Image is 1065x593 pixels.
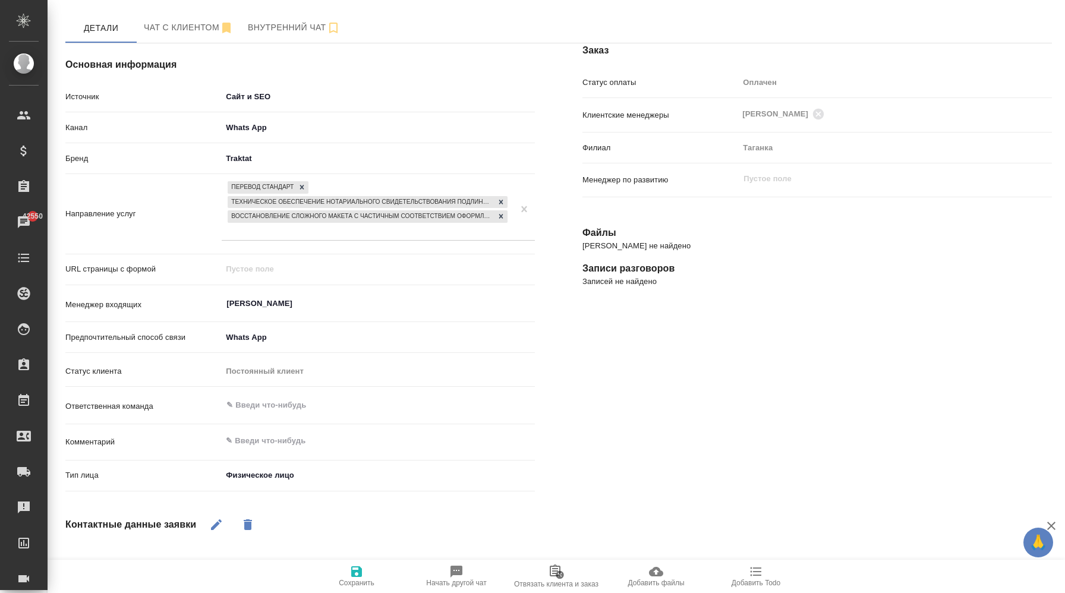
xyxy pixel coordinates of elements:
[582,43,1052,58] h4: Заказ
[1023,528,1053,557] button: 🙏
[222,465,430,485] div: Физическое лицо
[582,174,739,186] p: Менеджер по развитию
[426,579,486,587] span: Начать другой чат
[582,142,739,154] p: Филиал
[222,87,535,107] div: Сайт и SEO
[73,21,130,36] span: Детали
[582,109,739,121] p: Клиентские менеджеры
[65,91,222,103] p: Источник
[742,172,1024,186] input: Пустое поле
[222,118,535,138] div: Whats App
[739,72,1052,93] div: Оплачен
[326,21,341,35] svg: Подписаться
[582,276,1052,288] p: Записей не найдено
[407,560,506,593] button: Начать другой чат
[225,398,491,412] input: ✎ Введи что-нибудь
[234,510,262,539] button: Удалить
[65,436,222,448] p: Комментарий
[65,153,222,165] p: Бренд
[528,302,531,305] button: Open
[582,226,1052,240] h4: Файлы
[65,263,222,275] p: URL страницы с формой
[65,208,222,220] p: Направление услуг
[65,58,535,72] h4: Основная информация
[222,554,535,572] input: Пустое поле
[65,518,196,532] h4: Контактные данные заявки
[528,404,531,406] button: Open
[65,332,222,343] p: Предпочтительный способ связи
[137,13,241,43] button: 79067296051 (Elena) - (undefined)
[222,261,535,278] input: Пустое поле
[222,361,535,381] div: Постоянный клиент
[582,77,739,89] p: Статус оплаты
[228,210,494,223] div: Восстановление сложного макета с частичным соответствием оформлению оригинала
[339,579,374,587] span: Сохранить
[514,580,598,588] span: Отвязать клиента и заказ
[739,138,1052,158] div: Таганка
[65,557,222,569] p: Фамилия
[202,510,231,539] button: Редактировать
[307,560,407,593] button: Сохранить
[222,149,535,169] div: Traktat
[248,20,341,35] span: Внутренний чат
[1028,530,1048,555] span: 🙏
[228,196,494,209] div: Техническое обеспечение нотариального свидетельствования подлинности подписи переводчика
[732,579,780,587] span: Добавить Todo
[65,122,222,134] p: Канал
[582,240,1052,252] p: [PERSON_NAME] не найдено
[582,261,1052,276] h4: Записи разговоров
[228,181,295,194] div: Перевод Стандарт
[606,560,706,593] button: Добавить файлы
[65,469,222,481] p: Тип лица
[628,579,684,587] span: Добавить файлы
[65,299,222,311] p: Менеджер входящих
[15,210,50,222] span: 42550
[144,20,234,35] span: Чат с клиентом
[706,560,806,593] button: Добавить Todo
[3,207,45,237] a: 42550
[222,327,535,348] div: Whats App
[65,365,222,377] p: Статус клиента
[65,400,222,412] p: Ответственная команда
[506,560,606,593] button: Отвязать клиента и заказ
